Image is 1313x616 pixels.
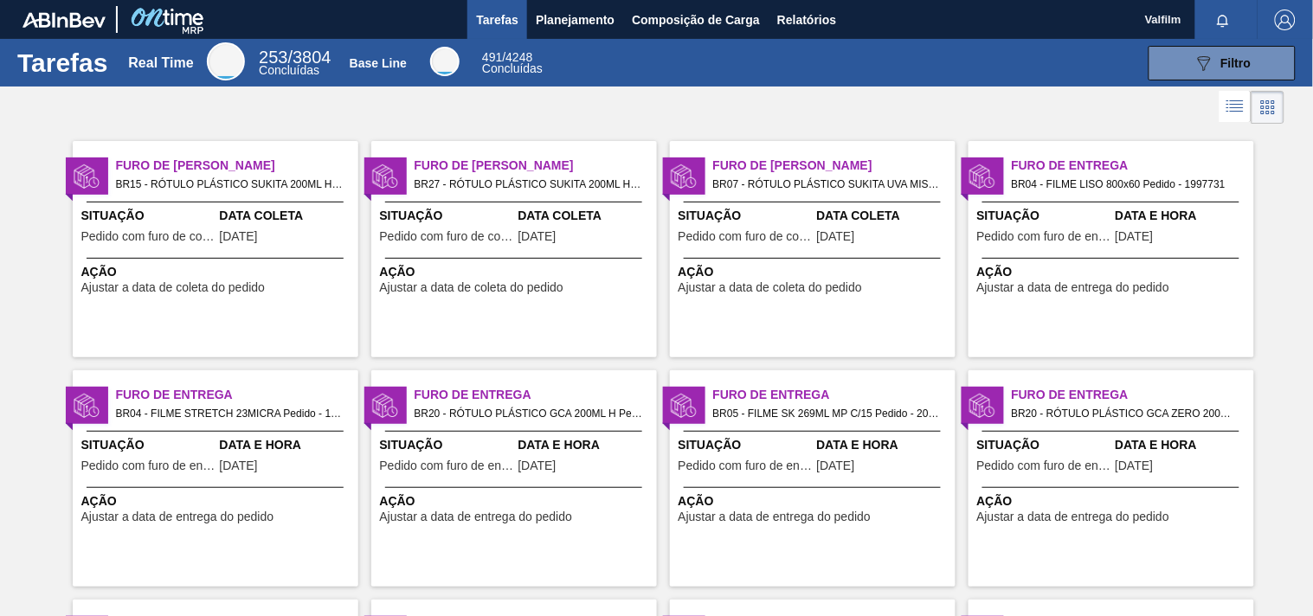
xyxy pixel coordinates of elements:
span: Furo de Coleta [415,157,657,175]
span: Pedido com furo de entrega [380,459,514,472]
span: Planejamento [536,10,615,30]
div: Visão em Lista [1220,91,1252,124]
span: Pedido com furo de entrega [81,459,216,472]
span: Filtro [1221,56,1252,70]
span: BR20 - RÓTULO PLÁSTICO GCA ZERO 200ML H Pedido - 2012592 [1012,404,1240,423]
span: BR15 - RÓTULO PLÁSTICO SUKITA 200ML H Pedido - 2002403 [116,175,344,194]
span: 23/09/2025 [220,230,258,243]
span: Situação [81,436,216,454]
span: Concluídas [259,63,319,77]
span: Composição de Carga [632,10,760,30]
div: Real Time [207,42,245,80]
span: Data e Hora [518,436,653,454]
span: Data Coleta [817,207,951,225]
span: Pedido com furo de entrega [679,459,813,472]
div: Base Line [482,52,543,74]
span: / 4248 [482,50,532,64]
span: Concluídas [482,61,543,75]
span: Situação [380,436,514,454]
span: Situação [977,436,1111,454]
span: Pedido com furo de coleta [380,230,514,243]
span: Ajustar a data de entrega do pedido [679,510,872,523]
span: Situação [81,207,216,225]
img: status [74,393,100,419]
div: Real Time [259,50,331,76]
span: Ação [81,263,354,281]
div: Base Line [350,56,407,70]
span: Relatórios [777,10,836,30]
span: BR04 - FILME STRETCH 23MICRA Pedido - 1993144 [116,404,344,423]
span: Furo de Coleta [116,157,358,175]
span: Ajustar a data de entrega do pedido [81,510,274,523]
img: status [372,164,398,189]
img: status [74,164,100,189]
img: status [969,393,995,419]
span: 28/09/2025, [1116,459,1154,472]
img: status [969,164,995,189]
span: Ação [81,492,354,510]
span: Data Coleta [518,207,653,225]
span: Situação [977,207,1111,225]
span: 28/09/2025 [817,230,855,243]
img: status [671,393,697,419]
span: Ação [380,492,653,510]
span: Ação [679,263,951,281]
span: Pedido com furo de entrega [977,459,1111,472]
span: Situação [380,207,514,225]
button: Notificações [1195,8,1251,32]
span: / 3804 [259,48,331,67]
span: Furo de Entrega [713,386,956,404]
span: Furo de Coleta [713,157,956,175]
span: BR07 - RÓTULO PLÁSTICO SUKITA UVA MISTA 200ML H Pedido - 2028401 [713,175,942,194]
span: Ajustar a data de entrega do pedido [380,510,573,523]
span: Data Coleta [220,207,354,225]
span: Data e Hora [1116,207,1250,225]
div: Base Line [430,47,460,76]
span: BR04 - FILME LISO 800x60 Pedido - 1997731 [1012,175,1240,194]
span: BR27 - RÓTULO PLÁSTICO SUKITA 200ML H Pedido - 2018157 [415,175,643,194]
span: 28/09/2025, [518,459,557,472]
span: Situação [679,207,813,225]
span: Ação [679,492,951,510]
div: Real Time [128,55,193,71]
span: Pedido com furo de entrega [977,230,1111,243]
span: Ajustar a data de entrega do pedido [977,510,1170,523]
div: Visão em Cards [1252,91,1284,124]
span: Furo de Entrega [1012,157,1254,175]
span: Ação [380,263,653,281]
img: TNhmsLtSVTkK8tSr43FrP2fwEKptu5GPRR3wAAAABJRU5ErkJggg== [23,12,106,28]
span: Ação [977,263,1250,281]
span: 253 [259,48,287,67]
span: Data e Hora [817,436,951,454]
span: Tarefas [476,10,518,30]
span: Ajustar a data de coleta do pedido [679,281,863,294]
img: status [671,164,697,189]
span: 28/09/2025, [817,459,855,472]
img: Logout [1275,10,1296,30]
span: Data e Hora [1116,436,1250,454]
img: status [372,393,398,419]
span: 26/09/2025, [1116,230,1154,243]
span: 27/09/2025 [518,230,557,243]
span: Furo de Entrega [1012,386,1254,404]
span: Data e Hora [220,436,354,454]
span: Situação [679,436,813,454]
button: Filtro [1149,46,1296,80]
span: Furo de Entrega [415,386,657,404]
span: Ajustar a data de entrega do pedido [977,281,1170,294]
span: Ajustar a data de coleta do pedido [380,281,564,294]
span: BR20 - RÓTULO PLÁSTICO GCA 200ML H Pedido - 2019924 [415,404,643,423]
span: Pedido com furo de coleta [81,230,216,243]
span: Pedido com furo de coleta [679,230,813,243]
span: Ação [977,492,1250,510]
h1: Tarefas [17,53,108,73]
span: Furo de Entrega [116,386,358,404]
span: 491 [482,50,502,64]
span: BR05 - FILME SK 269ML MP C/15 Pedido - 2007553 [713,404,942,423]
span: 25/09/2025, [220,459,258,472]
span: Ajustar a data de coleta do pedido [81,281,266,294]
